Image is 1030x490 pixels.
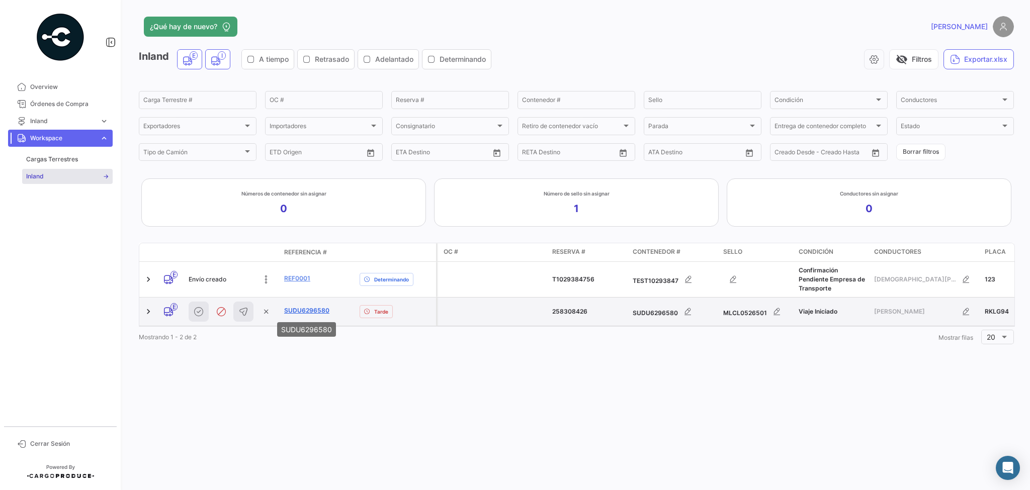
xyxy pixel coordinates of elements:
[315,54,349,64] span: Retrasado
[901,124,1000,131] span: Estado
[840,189,898,198] app-kpi-label-title: Conductores sin asignar
[799,247,833,256] span: Condición
[190,51,198,60] span: E
[544,189,610,198] app-kpi-label-title: Número de sello sin asignar
[723,302,791,322] div: MLCL0526501
[22,169,113,184] a: Inland
[648,150,679,157] input: ATA Desde
[277,322,336,337] div: SUDU6296580
[795,243,870,261] datatable-header-cell: Condición
[8,78,113,95] a: Overview
[686,150,731,157] input: ATA Hasta
[284,248,327,257] span: Referencia #
[552,275,594,283] span: T1029384756
[996,456,1020,480] div: Abrir Intercom Messenger
[868,145,883,160] button: Open calendar
[896,144,946,160] button: Borrar filtros
[552,308,587,315] span: 258308426
[143,274,153,284] a: Expand/Collapse Row
[143,124,243,131] span: Exportadores
[775,98,874,105] span: Condición
[22,152,113,167] a: Cargas Terrestres
[396,150,414,157] input: Desde
[742,145,757,160] button: Open calendar
[633,302,715,322] div: SUDU6296580
[633,269,715,289] div: TEST10293847
[822,150,867,157] input: Creado Hasta
[375,54,413,64] span: Adelantado
[26,172,44,181] span: Inland
[440,54,486,64] span: Determinando
[218,51,226,60] span: I
[30,117,96,126] span: Inland
[295,150,339,157] input: Hasta
[139,333,197,341] span: Mostrando 1 - 2 de 2
[26,155,78,164] span: Cargas Terrestres
[866,202,873,216] app-kpi-label-value: 0
[901,98,1000,105] span: Conductores
[775,124,874,131] span: Entrega de contenedor completo
[633,247,680,256] span: Contenedor #
[358,50,418,69] button: Adelantado
[396,124,495,131] span: Consignatario
[616,145,631,160] button: Open calendar
[139,49,494,69] h3: Inland
[189,275,226,284] span: Envío creado
[548,243,629,261] datatable-header-cell: Reserva #
[170,271,178,278] span: E
[993,16,1014,37] img: placeholder-user.png
[206,50,230,69] button: InlandImporter
[280,202,287,216] app-kpi-label-value: 0
[889,49,938,69] button: visibility_offFiltros
[30,134,96,143] span: Workspace
[143,307,153,317] a: Expand/Collapse Row
[185,248,280,256] datatable-header-cell: Estado
[985,247,1006,256] span: Placa
[874,307,956,316] span: [PERSON_NAME]
[298,50,354,69] button: Retrasado
[242,50,294,69] button: A tiempo
[723,247,742,256] span: Sello
[100,134,109,143] span: expand_more
[284,274,310,283] a: Ref0001
[438,243,548,261] datatable-header-cell: OC #
[159,248,185,256] datatable-header-cell: Tipo de transporte
[574,202,579,216] app-kpi-label-value: 1
[489,145,504,160] button: Open calendar
[522,150,540,157] input: Desde
[522,124,622,131] span: Retiro de contenedor vacío
[363,145,378,160] button: Open calendar
[421,150,466,157] input: Hasta
[799,266,866,293] div: Confirmación Pendiente Empresa de Transporte
[552,247,585,256] span: Reserva #
[241,189,326,198] app-kpi-label-title: Números de contenedor sin asignar
[259,54,289,64] span: A tiempo
[270,124,369,131] span: Importadores
[938,334,973,341] span: Mostrar filas
[356,248,436,256] datatable-header-cell: Delay Status
[30,439,109,448] span: Cerrar Sesión
[30,100,109,109] span: Órdenes de Compra
[143,150,243,157] span: Tipo de Camión
[896,53,908,65] span: visibility_off
[547,150,592,157] input: Hasta
[150,22,217,32] span: ¿Qué hay de nuevo?
[30,82,109,91] span: Overview
[799,307,866,316] div: Viaje Iniciado
[8,95,113,113] a: Órdenes de Compra
[874,275,956,284] span: [DEMOGRAPHIC_DATA][PERSON_NAME]
[170,303,178,311] span: E
[374,308,388,316] span: Tarde
[629,243,719,261] datatable-header-cell: Contenedor #
[931,22,988,32] span: [PERSON_NAME]
[374,275,409,283] span: Determinando
[943,49,1014,69] button: Exportar.xlsx
[100,117,109,126] span: expand_more
[874,247,921,256] span: Conductores
[987,333,995,341] span: 20
[35,12,85,62] img: powered-by.png
[284,306,329,315] a: SUDU6296580
[144,17,237,37] button: ¿Qué hay de nuevo?
[444,247,458,256] span: OC #
[648,124,748,131] span: Parada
